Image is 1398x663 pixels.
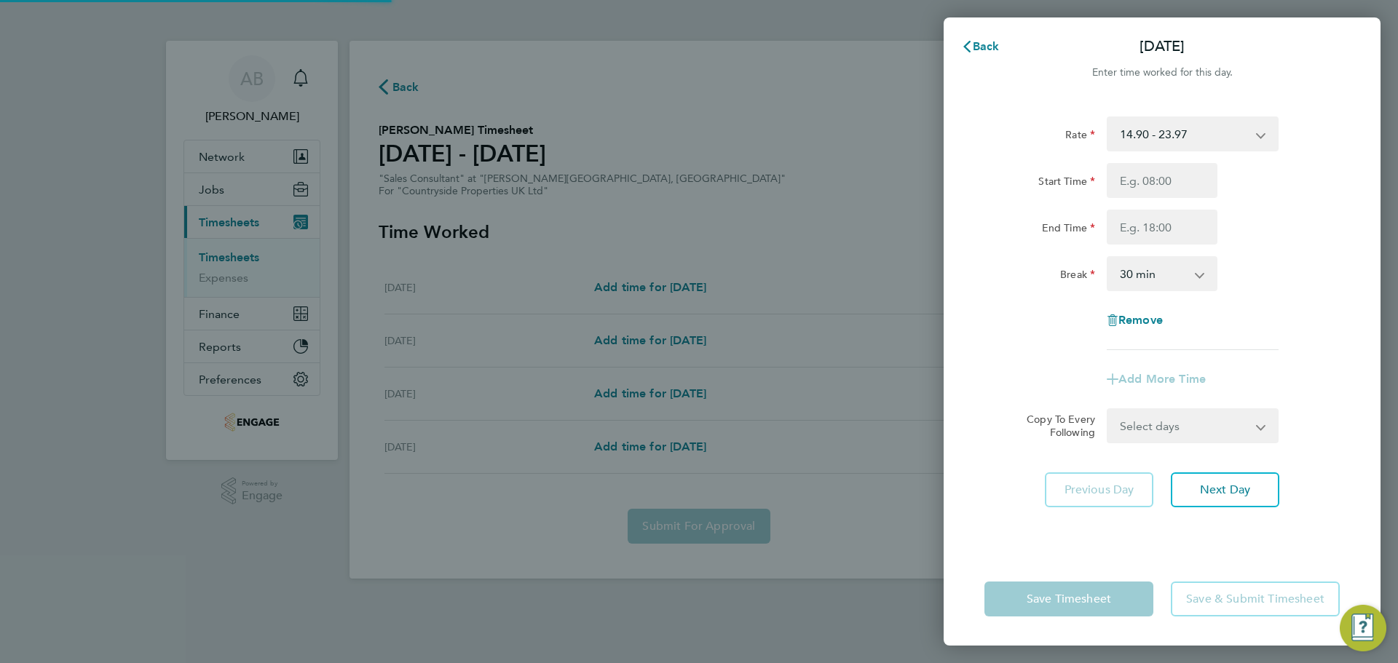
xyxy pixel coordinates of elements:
input: E.g. 08:00 [1107,163,1217,198]
p: [DATE] [1140,36,1185,57]
div: Enter time worked for this day. [944,64,1381,82]
label: Copy To Every Following [1015,413,1095,439]
label: Break [1060,268,1095,285]
button: Next Day [1171,472,1279,507]
button: Remove [1107,314,1163,326]
label: End Time [1042,221,1095,239]
label: Rate [1065,128,1095,146]
button: Engage Resource Center [1340,605,1386,651]
span: Next Day [1200,483,1250,497]
span: Remove [1118,313,1163,327]
button: Back [947,32,1014,61]
span: Back [973,39,1000,53]
label: Start Time [1038,175,1095,192]
input: E.g. 18:00 [1107,210,1217,245]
